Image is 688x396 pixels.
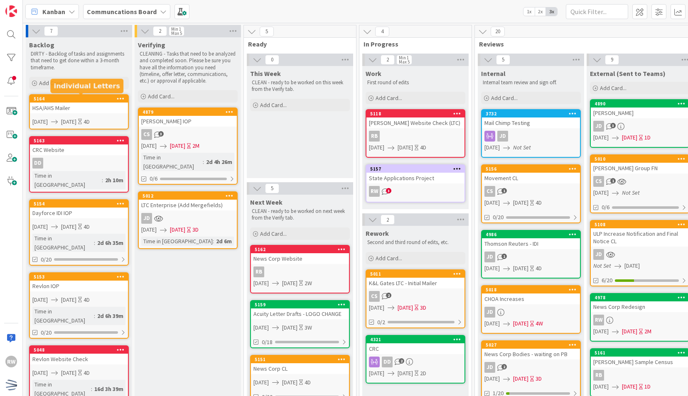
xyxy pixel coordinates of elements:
div: 5153 [34,274,128,280]
span: : [213,237,214,246]
div: CHOA Increases [482,293,580,304]
a: 5012LTC Enterprise (Add Mergefields)JD[DATE][DATE]3DTime in [GEOGRAPHIC_DATA]:2d 6m [138,191,238,249]
div: 4879 [143,109,237,115]
span: : [203,157,204,166]
span: 3 [386,188,391,193]
div: DD [30,158,128,169]
span: 9 [605,55,619,65]
span: [DATE] [61,369,76,377]
div: 5153Revlon IOP [30,273,128,291]
div: Dayforce IDI IOP [30,208,128,218]
span: 0 [265,55,279,65]
a: 5156Movement CLCS[DATE][DATE]4D0/20 [481,164,581,223]
span: Add Card... [376,254,402,262]
span: Add Card... [39,79,66,87]
input: Quick Filter... [566,4,628,19]
span: External (Sent to Teams) [590,69,666,78]
span: [DATE] [369,303,384,312]
span: [DATE] [484,264,500,273]
div: 4D [536,264,542,273]
div: RB [366,131,464,142]
a: 5159Acuity Letter Drafts - LOGO CHANGE[DATE][DATE]3W0/18 [250,300,350,348]
div: Max 5 [399,60,410,64]
div: 5157State Applications Project [366,165,464,183]
div: 3732 [486,111,580,117]
div: Min 1 [399,56,409,60]
span: [DATE] [32,296,48,304]
div: 5154Dayforce IDI IOP [30,200,128,218]
div: 5164HSA/AHS Mailer [30,95,128,113]
span: [DATE] [513,198,528,207]
div: Time in [GEOGRAPHIC_DATA] [141,237,213,246]
span: 0/6 [150,174,157,183]
div: 5163 [30,137,128,144]
div: 5011 [366,270,464,278]
a: 5118[PERSON_NAME] Website Check (LTC)RB[DATE][DATE]4D [366,109,465,158]
span: 5 [265,183,279,193]
span: : [102,176,103,185]
div: Max 5 [171,31,182,35]
span: [DATE] [593,133,609,142]
span: 0/2 [377,318,385,327]
span: 0/20 [493,213,504,222]
div: 4986Thomson Reuters - IDI [482,231,580,249]
span: 3 [610,123,616,128]
div: Movement CL [482,173,580,183]
p: First round of edits [367,79,464,86]
span: [DATE] [282,279,297,288]
span: [DATE] [32,369,48,377]
div: Mail Chimp Testing [482,117,580,128]
div: JD [484,362,495,373]
div: 5154 [30,200,128,208]
div: RB [593,370,604,381]
div: 5154 [34,201,128,207]
i: Not Set [513,144,531,151]
div: JD [484,307,495,318]
div: 2W [305,279,312,288]
div: 5163 [34,138,128,144]
span: [DATE] [282,323,297,332]
div: Min 1 [171,27,181,31]
div: 4D [84,296,90,304]
div: CS [139,129,237,140]
div: 4D [84,222,90,231]
div: JD [593,249,604,260]
div: 5162News Corp Website [251,246,349,264]
span: [DATE] [369,369,384,378]
div: 3W [305,323,312,332]
div: 4321 [366,336,464,343]
div: 5048Revlon Website Check [30,346,128,364]
span: [DATE] [61,222,76,231]
div: CRC Website [30,144,128,155]
div: JD [482,307,580,318]
div: 2M [644,327,651,336]
div: 5162 [255,247,349,252]
span: 5 [496,55,510,65]
span: : [91,384,92,394]
div: DD [366,357,464,367]
div: 5151News Corp CL [251,356,349,374]
div: 5156 [482,165,580,173]
span: 1 [501,188,507,193]
div: 5164 [30,95,128,103]
div: 5118 [370,111,464,117]
span: [DATE] [513,319,528,328]
span: Internal [481,69,506,78]
div: 2d 6h 39m [95,311,125,320]
div: RW [366,186,464,197]
span: 1 [501,254,507,259]
span: [DATE] [593,188,609,197]
span: [DATE] [513,374,528,383]
span: 2x [535,7,546,16]
div: 5156Movement CL [482,165,580,183]
div: 5018 [482,286,580,293]
div: Time in [GEOGRAPHIC_DATA] [141,153,203,171]
div: 5118 [366,110,464,117]
span: [DATE] [622,133,637,142]
span: This Week [250,69,281,78]
span: [DATE] [593,382,609,391]
div: [PERSON_NAME] Website Check (LTC) [366,117,464,128]
span: 0/20 [41,255,52,264]
div: 5157 [366,165,464,173]
div: 5159 [251,301,349,308]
